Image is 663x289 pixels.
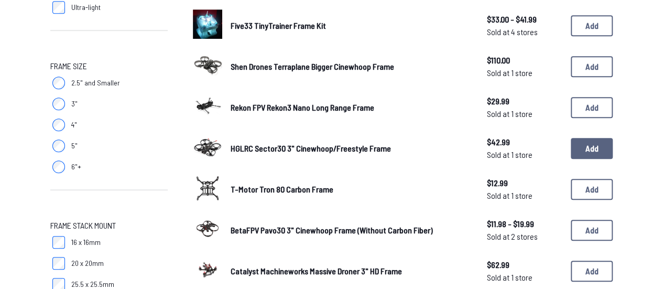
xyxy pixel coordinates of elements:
span: BetaFPV Pavo30 3" Cinewhoop Frame (Without Carbon Fiber) [231,225,433,235]
span: 6"+ [71,162,81,172]
span: $42.99 [487,136,562,148]
span: T-Motor Tron 80 Carbon Frame [231,184,333,194]
a: image [193,9,222,42]
span: Sold at 1 store [487,67,562,79]
span: $62.99 [487,259,562,271]
span: Shen Drones Terraplane Bigger Cinewhoop Frame [231,61,394,71]
a: image [193,91,222,124]
span: Sold at 1 store [487,189,562,202]
a: Rekon FPV Rekon3 Nano Long Range Frame [231,101,470,114]
input: 6"+ [52,160,65,173]
input: 2.5" and Smaller [52,77,65,89]
img: image [193,173,222,202]
a: image [193,173,222,206]
button: Add [571,179,613,200]
input: Ultra-light [52,1,65,14]
span: Sold at 1 store [487,148,562,161]
button: Add [571,138,613,159]
span: Frame Stack Mount [50,219,116,232]
a: HGLRC Sector30 3" Cinewhoop/Freestyle Frame [231,142,470,155]
input: 16 x 16mm [52,236,65,249]
span: Sold at 2 stores [487,230,562,243]
span: 5" [71,141,78,151]
button: Add [571,15,613,36]
span: 3" [71,99,78,109]
span: 16 x 16mm [71,237,101,248]
button: Add [571,261,613,282]
img: image [193,214,222,243]
img: image [193,50,222,80]
span: $110.00 [487,54,562,67]
span: Sold at 1 store [487,108,562,120]
span: Five33 TinyTrainer Frame Kit [231,20,326,30]
a: image [193,132,222,165]
span: Catalyst Machineworks Massive Droner 3" HD Frame [231,266,402,276]
span: HGLRC Sector30 3" Cinewhoop/Freestyle Frame [231,143,391,153]
a: Catalyst Machineworks Massive Droner 3" HD Frame [231,265,470,277]
a: T-Motor Tron 80 Carbon Frame [231,183,470,196]
img: image [193,9,222,39]
input: 20 x 20mm [52,257,65,270]
span: Sold at 1 store [487,271,562,284]
span: 2.5" and Smaller [71,78,120,88]
img: image [193,255,222,284]
button: Add [571,220,613,241]
span: Ultra-light [71,2,101,13]
span: $29.99 [487,95,562,108]
input: 3" [52,98,65,110]
a: Shen Drones Terraplane Bigger Cinewhoop Frame [231,60,470,73]
a: image [193,50,222,83]
span: $12.99 [487,177,562,189]
span: $33.00 - $41.99 [487,13,562,26]
span: 4" [71,120,77,130]
span: Frame Size [50,60,87,72]
a: image [193,214,222,247]
span: Rekon FPV Rekon3 Nano Long Range Frame [231,102,374,112]
button: Add [571,56,613,77]
span: $11.98 - $19.99 [487,218,562,230]
img: image [193,132,222,162]
img: image [193,91,222,121]
a: BetaFPV Pavo30 3" Cinewhoop Frame (Without Carbon Fiber) [231,224,470,237]
input: 5" [52,140,65,152]
button: Add [571,97,613,118]
input: 4" [52,119,65,131]
a: Five33 TinyTrainer Frame Kit [231,19,470,32]
span: Sold at 4 stores [487,26,562,38]
span: 20 x 20mm [71,258,104,269]
a: image [193,255,222,287]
